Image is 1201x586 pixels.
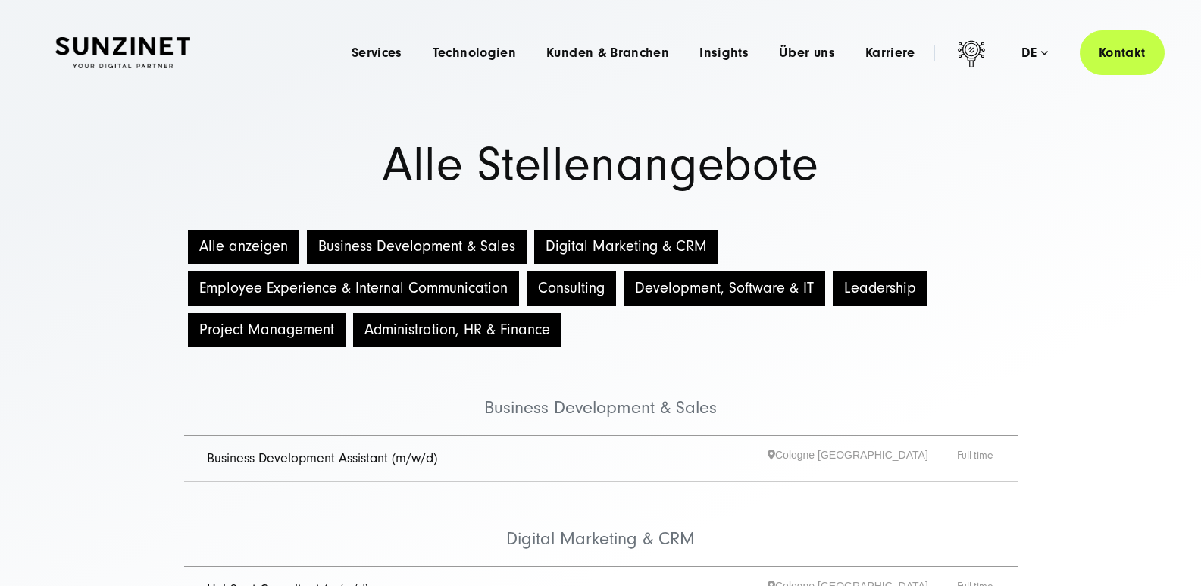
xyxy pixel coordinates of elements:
li: Business Development & Sales [184,351,1018,436]
a: Karriere [865,45,915,61]
a: Technologien [433,45,516,61]
button: Alle anzeigen [188,230,299,264]
a: Über uns [779,45,835,61]
img: SUNZINET Full Service Digital Agentur [55,37,190,69]
a: Kunden & Branchen [546,45,669,61]
a: Services [352,45,402,61]
button: Business Development & Sales [307,230,527,264]
button: Project Management [188,313,346,347]
a: Business Development Assistant (m/w/d) [207,450,437,466]
button: Consulting [527,271,616,306]
a: Kontakt [1080,30,1165,75]
button: Employee Experience & Internal Communication [188,271,519,306]
li: Digital Marketing & CRM [184,482,1018,567]
button: Development, Software & IT [624,271,825,306]
a: Insights [699,45,749,61]
span: Full-time [957,447,995,471]
span: Cologne [GEOGRAPHIC_DATA] [768,447,957,471]
button: Leadership [833,271,927,306]
button: Administration, HR & Finance [353,313,561,347]
button: Digital Marketing & CRM [534,230,718,264]
h1: Alle Stellenangebote [55,142,1146,188]
div: de [1021,45,1048,61]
